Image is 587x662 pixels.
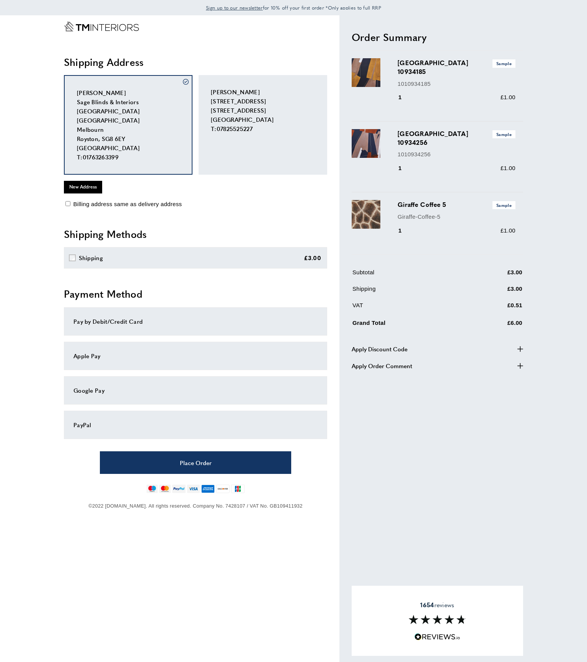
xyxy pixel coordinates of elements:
img: Reviews.io 5 stars [414,633,460,641]
h3: [GEOGRAPHIC_DATA] 10934185 [398,58,515,76]
img: Hyde Park 10934185 [352,58,380,87]
div: Google Pay [73,386,318,395]
button: New Address [64,181,102,193]
p: Giraffe-Coffee-5 [398,212,515,221]
div: Apple Pay [73,351,318,360]
span: for 10% off your first order *Only applies to full RRP [206,4,381,11]
img: discover [216,485,230,493]
td: Subtotal [352,268,469,283]
span: Sample [492,59,515,67]
span: Apply Order Comment [352,361,412,370]
span: ©2022 [DOMAIN_NAME]. All rights reserved. Company No. 7428107 / VAT No. GB109411932 [88,503,302,509]
div: £3.00 [304,253,321,262]
td: £6.00 [470,317,522,334]
img: Hyde Park 10934256 [352,129,380,158]
span: £1.00 [501,227,515,234]
h2: Order Summary [352,30,523,44]
h3: [GEOGRAPHIC_DATA] 10934256 [398,129,515,147]
h2: Payment Method [64,287,327,301]
span: £1.00 [501,94,515,100]
p: 1010934185 [398,79,515,88]
img: Reviews section [409,615,466,624]
td: Grand Total [352,317,469,334]
img: american-express [201,485,215,493]
button: Place Order [100,451,291,474]
img: mastercard [159,485,170,493]
div: 1 [398,226,413,235]
p: 1010934256 [398,150,515,159]
span: Billing address same as delivery address [73,201,182,207]
strong: 1654 [420,600,434,609]
span: [PERSON_NAME] [STREET_ADDRESS] [STREET_ADDRESS] [GEOGRAPHIC_DATA] T: [211,88,274,133]
input: Billing address same as delivery address [65,201,70,206]
img: visa [187,485,200,493]
div: Pay by Debit/Credit Card [73,317,318,326]
img: maestro [147,485,158,493]
span: £1.00 [501,165,515,171]
td: £0.51 [470,301,522,316]
span: Sample [492,130,515,138]
td: VAT [352,301,469,316]
h2: Shipping Methods [64,227,327,241]
span: reviews [420,601,454,608]
span: Sample [492,201,515,209]
div: Shipping [79,253,103,262]
td: £3.00 [470,268,522,283]
img: Giraffe Coffee 5 [352,200,380,229]
img: jcb [231,485,245,493]
div: PayPal [73,420,318,429]
span: Apply Discount Code [352,344,408,354]
a: 07825525227 [217,125,253,133]
div: 1 [398,93,413,102]
img: paypal [172,485,186,493]
a: Go to Home page [64,21,139,31]
div: 1 [398,164,413,173]
td: £3.00 [470,284,522,299]
span: [PERSON_NAME] Sage Blinds & Interiors [GEOGRAPHIC_DATA] [GEOGRAPHIC_DATA] Melbourn Royston, SG8 6... [77,88,140,161]
a: 01763263399 [83,153,119,161]
a: Sign up to our newsletter [206,4,263,11]
h3: Giraffe Coffee 5 [398,200,515,209]
h2: Shipping Address [64,55,327,69]
td: Shipping [352,284,469,299]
